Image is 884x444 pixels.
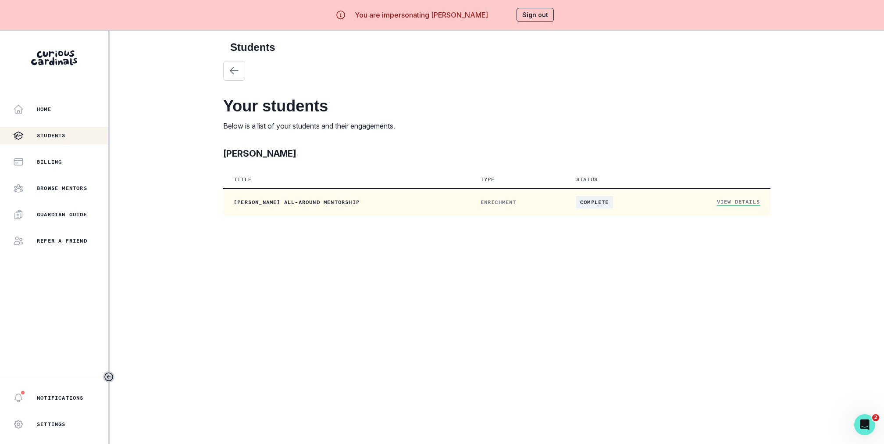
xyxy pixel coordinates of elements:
p: [PERSON_NAME] All-Around Mentorship [234,199,460,206]
p: Notifications [37,394,84,401]
p: Settings [37,421,66,428]
p: Students [37,132,66,139]
a: View Details [717,198,760,206]
img: Curious Cardinals Logo [31,50,77,65]
p: Home [37,106,51,113]
span: complete [576,196,613,208]
button: Sign out [517,8,554,22]
p: Browse Mentors [37,185,87,192]
p: Billing [37,158,62,165]
p: [PERSON_NAME] [223,147,296,160]
span: 2 [872,414,879,421]
p: Refer a friend [37,237,87,244]
iframe: Intercom live chat [854,414,875,435]
h2: Your students [223,97,770,115]
p: Title [234,176,252,183]
p: Type [481,176,495,183]
p: You are impersonating [PERSON_NAME] [355,10,488,20]
h2: Students [230,41,763,54]
p: ENRICHMENT [481,199,555,206]
button: Toggle sidebar [103,371,114,383]
p: Status [576,176,598,183]
p: Guardian Guide [37,211,87,218]
p: Below is a list of your students and their engagements. [223,121,770,131]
